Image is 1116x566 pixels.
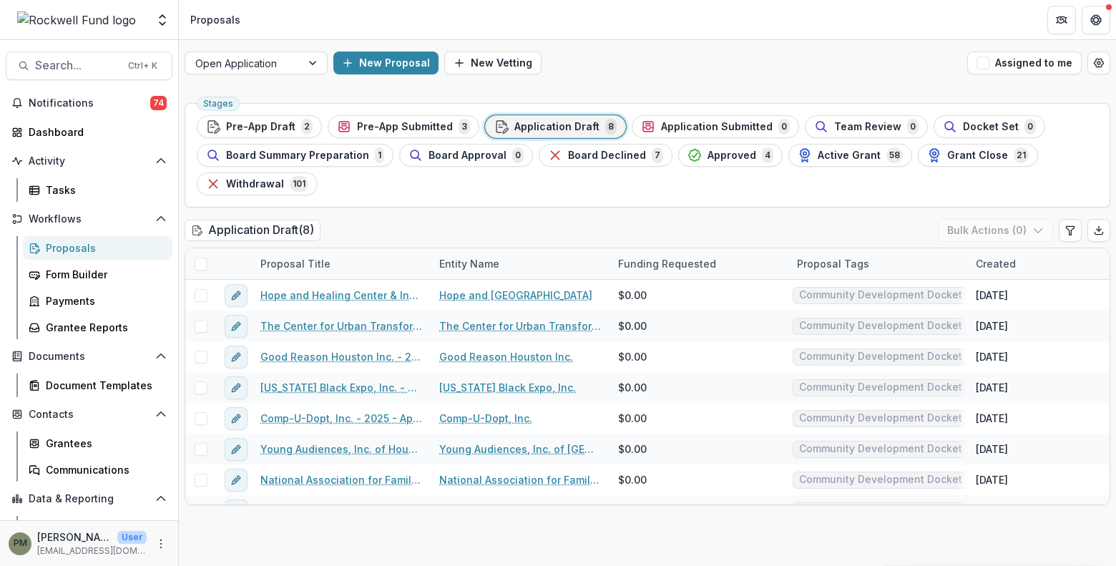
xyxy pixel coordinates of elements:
div: Patrick Moreno-Covington [14,539,27,548]
span: Search... [35,59,119,72]
a: National Association for Family Child Care - 2025 - Application Request Form - Education [260,472,422,487]
div: Proposals [190,12,240,27]
a: Young Audiences, Inc. of Houston - 2025 - Application Request Form - Education [260,441,422,457]
div: Document Templates [46,378,161,393]
a: Grantee Reports [23,316,172,339]
a: [US_STATE] Black Expo, Inc. - 2025 - Application Request Form - Education [260,380,422,395]
span: Approved [708,150,756,162]
button: More [152,535,170,552]
a: Comp-U-Dopt, Inc. - 2025 - Application Request Form - Education [260,411,422,426]
button: Withdrawal101 [197,172,318,195]
div: Grantee Reports [46,320,161,335]
button: edit [225,469,248,492]
span: 0 [512,147,524,163]
button: edit [225,346,248,369]
button: edit [225,315,248,338]
span: Activity [29,155,150,167]
div: Funding Requested [610,256,725,271]
button: edit [225,499,248,522]
div: Grantees [46,436,161,451]
h2: Application Draft ( 8 ) [185,220,320,240]
button: Approved4 [678,144,783,167]
span: 58 [886,147,903,163]
button: Board Summary Preparation1 [197,144,393,167]
div: [DATE] [976,380,1008,395]
button: edit [225,284,248,307]
div: [DATE] [976,318,1008,333]
span: 4 [762,147,773,163]
button: Search... [6,52,172,80]
a: Proposals [23,236,172,260]
span: Pre-App Draft [226,121,295,133]
button: Open Data & Reporting [6,487,172,510]
button: edit [225,376,248,399]
button: Open Activity [6,150,172,172]
button: edit [225,438,248,461]
span: Documents [29,351,150,363]
button: New Vetting [444,52,542,74]
div: Proposal Title [252,256,339,271]
span: $0.00 [618,380,647,395]
span: $0.00 [618,349,647,364]
button: Application Draft8 [485,115,626,138]
a: Good Reason Houston Inc. [439,349,573,364]
a: Communications [23,458,172,482]
span: $0.00 [618,411,647,426]
span: 1 [375,147,384,163]
div: Proposal Title [252,248,431,279]
button: Team Review0 [805,115,928,138]
div: Funding Requested [610,248,788,279]
div: [DATE] [976,441,1008,457]
a: Tasks [23,178,172,202]
span: 8 [605,119,617,135]
button: edit [225,407,248,430]
span: Data & Reporting [29,493,150,505]
span: Team Review [834,121,901,133]
div: Entity Name [431,248,610,279]
a: Dashboard [6,120,172,144]
a: [GEOGRAPHIC_DATA] [439,503,541,518]
span: 0 [1024,119,1036,135]
div: Proposal Tags [788,248,967,279]
div: Proposals [46,240,161,255]
button: Partners [1047,6,1076,34]
span: $0.00 [618,472,647,487]
span: $0.00 [618,288,647,303]
nav: breadcrumb [185,9,246,30]
button: Grant Close21 [918,144,1038,167]
a: Document Templates [23,374,172,397]
button: Board Declined7 [539,144,672,167]
span: 101 [290,176,308,192]
span: $0.00 [618,503,647,518]
a: National Association for Family Child Care [439,472,601,487]
button: Pre-App Draft2 [197,115,322,138]
span: Withdrawal [226,178,284,190]
div: [DATE] [976,349,1008,364]
a: Hope and [GEOGRAPHIC_DATA] [439,288,592,303]
div: Dashboard [29,125,161,140]
button: Docket Set0 [934,115,1045,138]
p: [PERSON_NAME][GEOGRAPHIC_DATA] [37,530,112,545]
button: Open Contacts [6,403,172,426]
button: Open table manager [1087,52,1110,74]
button: Open entity switcher [152,6,172,34]
p: [EMAIL_ADDRESS][DOMAIN_NAME] [37,545,147,557]
a: Dashboard [23,516,172,540]
a: [US_STATE] Black Expo, Inc. [439,380,576,395]
div: Tasks [46,182,161,197]
div: Form Builder [46,267,161,282]
p: User [117,531,147,544]
span: $0.00 [618,441,647,457]
div: Proposal Tags [788,256,878,271]
span: 21 [1014,147,1029,163]
a: Grantees [23,431,172,455]
span: Board Summary Preparation [226,150,369,162]
button: Pre-App Submitted3 [328,115,479,138]
button: Active Grant58 [788,144,912,167]
span: Application Draft [514,121,599,133]
span: $0.00 [618,318,647,333]
span: 2 [301,119,313,135]
button: Get Help [1082,6,1110,34]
